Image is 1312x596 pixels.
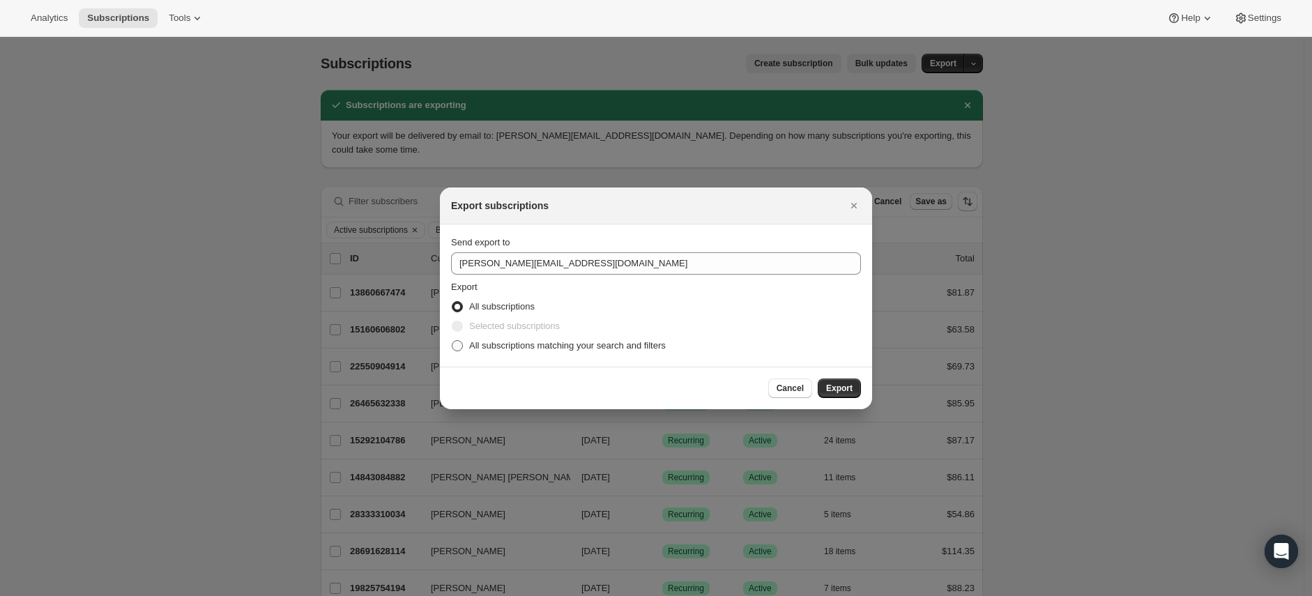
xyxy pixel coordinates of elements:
button: Settings [1226,8,1290,28]
span: Export [451,282,478,292]
button: Subscriptions [79,8,158,28]
button: Tools [160,8,213,28]
span: Settings [1248,13,1281,24]
span: Selected subscriptions [469,321,560,331]
span: Tools [169,13,190,24]
button: Help [1159,8,1222,28]
span: Analytics [31,13,68,24]
button: Close [844,196,864,215]
div: Open Intercom Messenger [1265,535,1298,568]
span: All subscriptions [469,301,535,312]
span: Subscriptions [87,13,149,24]
span: Send export to [451,237,510,247]
span: Cancel [777,383,804,394]
span: Export [826,383,853,394]
span: Help [1181,13,1200,24]
span: All subscriptions matching your search and filters [469,340,666,351]
h2: Export subscriptions [451,199,549,213]
button: Analytics [22,8,76,28]
button: Cancel [768,379,812,398]
button: Export [818,379,861,398]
